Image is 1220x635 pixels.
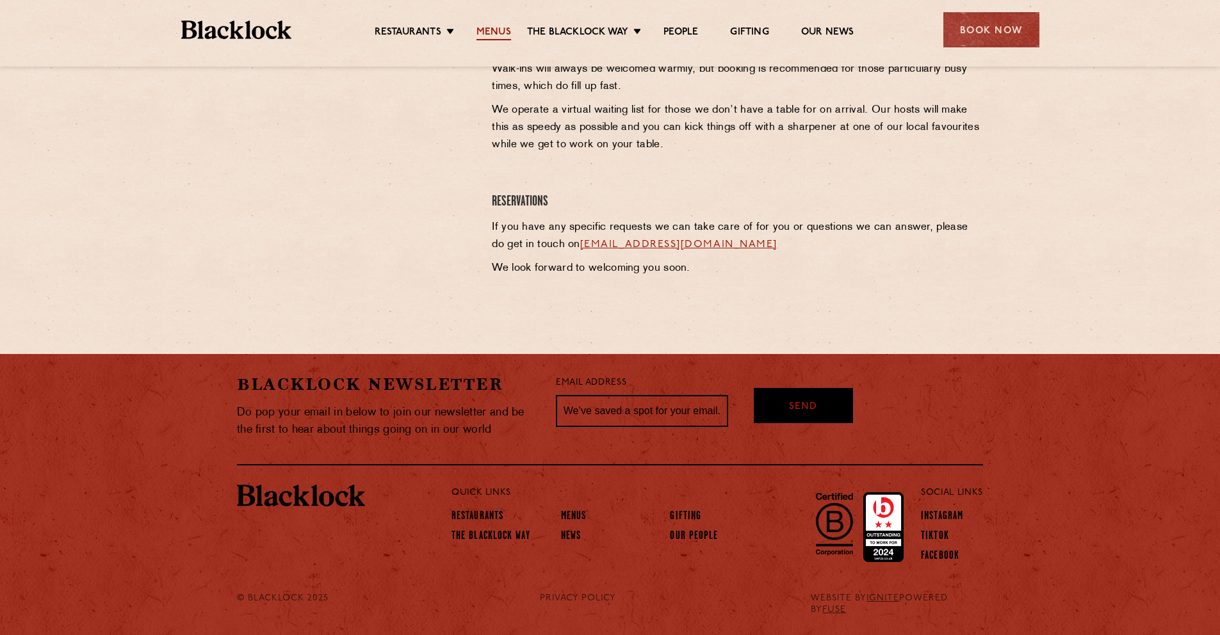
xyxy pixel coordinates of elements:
a: Restaurants [375,26,441,40]
a: Restaurants [451,510,503,524]
img: Accred_2023_2star.png [863,492,904,563]
p: Social Links [921,485,983,501]
a: People [663,26,698,40]
a: News [561,530,581,544]
a: Gifting [670,510,701,524]
a: IGNITE [866,593,899,603]
a: Gifting [730,26,769,40]
a: The Blacklock Way [527,26,628,40]
a: TikTok [921,530,949,544]
a: Menus [561,510,587,524]
h4: Reservations [492,193,983,211]
a: FUSE [822,605,846,615]
a: The Blacklock Way [451,530,530,544]
a: [EMAIL_ADDRESS][DOMAIN_NAME] [580,239,777,250]
a: Facebook [921,550,959,564]
p: We look forward to welcoming you soon. [492,260,983,277]
input: We’ve saved a spot for your email... [556,395,728,427]
p: We operate a virtual waiting list for those we don’t have a table for on arrival. Our hosts will ... [492,102,983,154]
a: Menus [476,26,511,40]
a: Instagram [921,510,963,524]
p: Quick Links [451,485,879,501]
a: PRIVACY POLICY [540,593,616,604]
h2: Blacklock Newsletter [237,373,537,396]
label: Email Address [556,376,626,390]
img: BL_Textured_Logo-footer-cropped.svg [181,20,292,39]
img: BL_Textured_Logo-footer-cropped.svg [237,485,365,506]
p: If you have any specific requests we can take care of for you or questions we can answer, please ... [492,219,983,253]
p: Do pop your email in below to join our newsletter and be the first to hear about things going on ... [237,404,537,438]
a: Our People [670,530,718,544]
img: B-Corp-Logo-Black-RGB.svg [808,485,861,562]
div: Book Now [943,12,1039,47]
div: © Blacklock 2025 [227,593,355,616]
div: WEBSITE BY POWERED BY [801,593,993,616]
p: Walk-ins will always be welcomed warmly, but booking is recommended for those particularly busy t... [492,61,983,95]
a: Our News [801,26,854,40]
span: Send [789,400,817,415]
